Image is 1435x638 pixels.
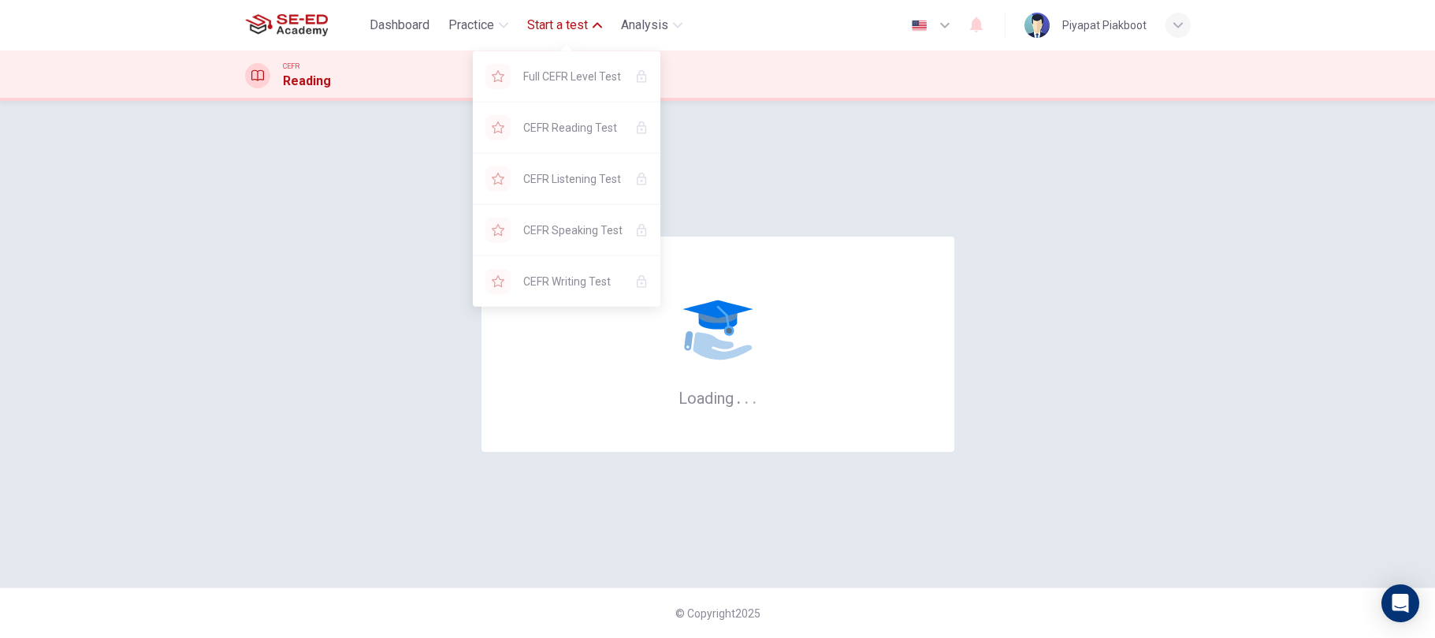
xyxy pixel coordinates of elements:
[442,11,515,39] button: Practice
[736,383,742,409] h6: .
[473,154,660,204] div: YOU NEED A LICENSE TO ACCESS THIS CONTENT
[473,205,660,256] div: YOU NEED A LICENSE TO ACCESS THIS CONTENT
[363,11,436,39] button: Dashboard
[675,607,760,620] span: © Copyright 2025
[615,11,689,39] button: Analysis
[448,16,494,35] span: Practice
[1024,13,1050,38] img: Profile picture
[1062,16,1147,35] div: Piyapat Piakboot
[527,16,588,35] span: Start a test
[473,256,660,307] div: YOU NEED A LICENSE TO ACCESS THIS CONTENT
[283,72,331,91] h1: Reading
[744,383,749,409] h6: .
[523,272,623,291] span: CEFR Writing Test
[245,9,328,41] img: SE-ED Academy logo
[523,221,623,240] span: CEFR Speaking Test
[283,61,299,72] span: CEFR
[909,20,929,32] img: en
[523,170,623,188] span: CEFR Listening Test
[621,16,668,35] span: Analysis
[1381,584,1419,622] div: Open Intercom Messenger
[678,387,757,408] h6: Loading
[370,16,429,35] span: Dashboard
[473,103,660,153] div: YOU NEED A LICENSE TO ACCESS THIS CONTENT
[473,51,660,102] div: YOU NEED A LICENSE TO ACCESS THIS CONTENT
[752,383,757,409] h6: .
[523,118,623,137] span: CEFR Reading Test
[523,67,623,86] span: Full CEFR Level Test
[245,9,364,41] a: SE-ED Academy logo
[521,11,608,39] button: Start a test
